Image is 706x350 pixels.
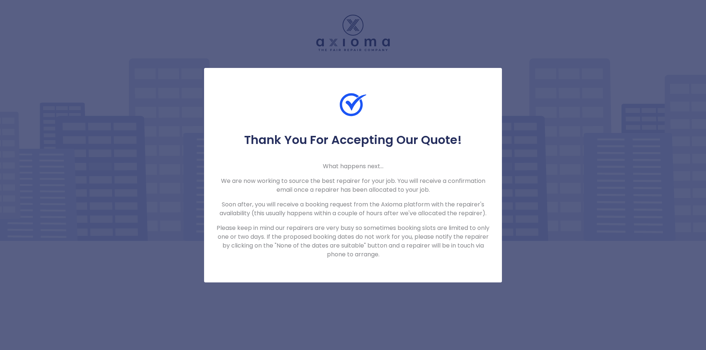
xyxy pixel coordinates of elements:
p: Please keep in mind our repairers are very busy so sometimes booking slots are limited to only on... [216,224,490,259]
img: Check [340,91,366,118]
h5: Thank You For Accepting Our Quote! [216,133,490,147]
p: We are now working to source the best repairer for your job. You will receive a confirmation emai... [216,177,490,194]
p: What happens next... [216,162,490,171]
p: Soon after, you will receive a booking request from the Axioma platform with the repairer's avail... [216,200,490,218]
